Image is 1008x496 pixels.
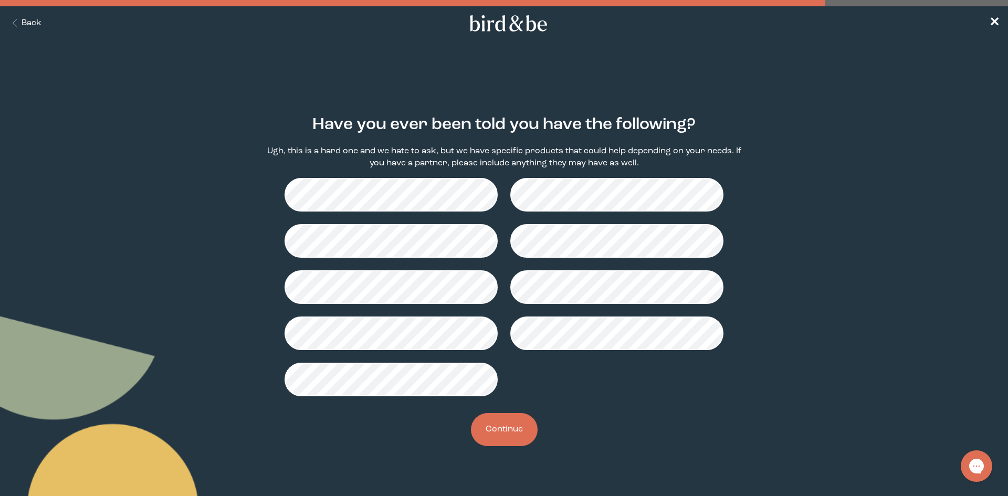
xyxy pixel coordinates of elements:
p: Ugh, this is a hard one and we hate to ask, but we have specific products that could help dependi... [260,145,748,170]
iframe: Gorgias live chat messenger [955,447,997,486]
span: ✕ [989,17,1000,29]
h2: Have you ever been told you have the following? [312,113,696,137]
button: Continue [471,413,538,446]
button: Back Button [8,17,41,29]
a: ✕ [989,14,1000,33]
